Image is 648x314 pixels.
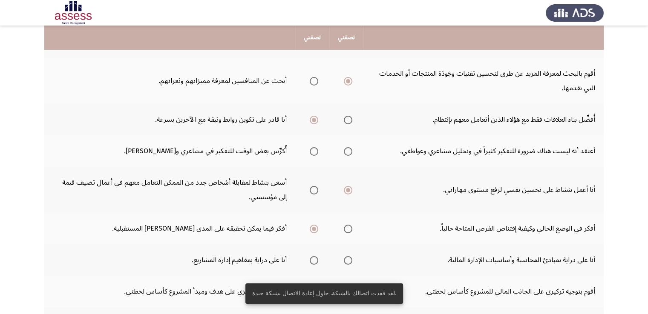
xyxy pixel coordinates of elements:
[306,253,318,267] mat-radio-group: Select an option
[306,74,318,88] mat-radio-group: Select an option
[44,213,295,244] td: أفكر فيما يمكن تحقيقه على المدى [PERSON_NAME] المستقبلية.
[44,244,295,276] td: أنا على دراية بمفاهيم إدارة المشاريع.
[340,253,352,267] mat-radio-group: Select an option
[306,183,318,197] mat-radio-group: Select an option
[340,74,352,88] mat-radio-group: Select an option
[363,276,604,307] td: أقوم بتوجيه تركيزي على الجانب المالي للمشروع كأساس لخطتي.
[44,135,295,167] td: أُكرِّس بعض الوقت للتفكير في مشاعري و[PERSON_NAME].
[329,26,363,50] th: تصفني
[252,289,396,298] span: لقد فقدت اتصالك بالشبكة. حاول إعادة الاتصال بشبكة جيدة.
[44,104,295,135] td: أنا قادر على تكوين روابط وثيقة مع الآخرين بسرعة.
[306,144,318,158] mat-radio-group: Select an option
[363,213,604,244] td: أفكر في الوضع الحالي وكيفية إقتناص الفرص المتاحة حالياً.
[340,183,352,197] mat-radio-group: Select an option
[306,221,318,236] mat-radio-group: Select an option
[44,1,102,25] img: Assessment logo of Potentiality Assessment
[340,144,352,158] mat-radio-group: Select an option
[340,221,352,236] mat-radio-group: Select an option
[306,112,318,127] mat-radio-group: Select an option
[363,244,604,276] td: أنا على دراية بمبادئ المحاسبة وأساسيات الإدارة المالية.
[44,58,295,104] td: أبحث عن المنافسين لمعرفة مميزاتهم وثغراتهم.
[363,167,604,213] td: أنا أعمل بنشاط على تحسين نفسي لرفع مستوى مهاراتي.
[295,26,329,50] th: تصفني
[44,167,295,213] td: أسعى بنشاط لمقابلة أشخاص جدد من الممكن التعامل معهم في أعمال تضيف قيمة إلى مؤسستي.
[363,58,604,104] td: أقوم بالبحث لمعرفة المزيد عن طرق لتحسين تقنيات وجَودَة المنتجات أو الخدمات التي نقدمها.
[363,104,604,135] td: أُفضِّل بناء العلاقات فقط مع هؤلاء الذين أتعامل معهم بإنتظام.
[340,112,352,127] mat-radio-group: Select an option
[363,135,604,167] td: أعتقد أنه ليست هناك ضرورة للتفكير كثيراً في وتحليل مشاعري وعواطفي.
[44,276,295,307] td: أقوم بتوجيه تركيزي على هدف ومبدأ المشروع كأساس لخطتي.
[546,1,604,25] img: Assess Talent Management logo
